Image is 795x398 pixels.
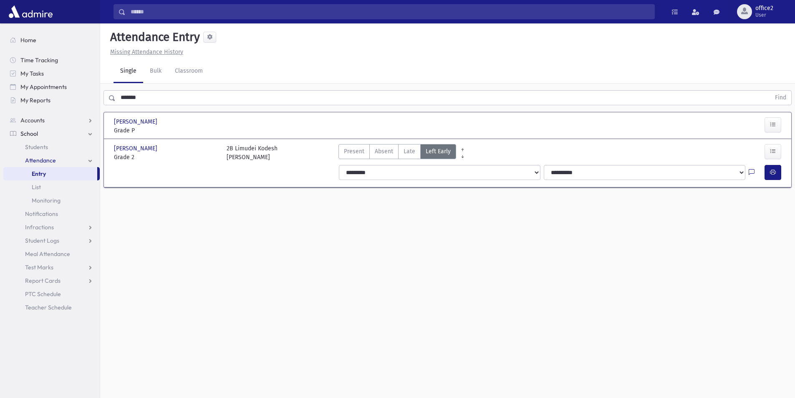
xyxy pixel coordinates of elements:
span: Students [25,143,48,151]
span: My Tasks [20,70,44,77]
a: School [3,127,100,140]
button: Find [770,91,791,105]
a: Notifications [3,207,100,221]
a: PTC Schedule [3,287,100,301]
a: Report Cards [3,274,100,287]
a: Bulk [143,60,168,83]
span: My Appointments [20,83,67,91]
a: Missing Attendance History [107,48,183,56]
a: Monitoring [3,194,100,207]
span: Grade P [114,126,218,135]
a: Meal Attendance [3,247,100,261]
span: List [32,183,41,191]
input: Search [126,4,654,19]
span: office2 [755,5,773,12]
a: My Tasks [3,67,100,80]
span: Late [404,147,415,156]
span: Left Early [426,147,451,156]
span: [PERSON_NAME] [114,144,159,153]
a: My Appointments [3,80,100,94]
span: Attendance [25,157,56,164]
div: AttTypes [338,144,456,162]
a: Entry [3,167,97,180]
span: Absent [375,147,393,156]
a: Student Logs [3,234,100,247]
span: Meal Attendance [25,250,70,258]
a: Test Marks [3,261,100,274]
u: Missing Attendance History [110,48,183,56]
a: Classroom [168,60,209,83]
a: Time Tracking [3,53,100,67]
span: User [755,12,773,18]
span: Accounts [20,117,45,124]
span: [PERSON_NAME] [114,117,159,126]
span: Test Marks [25,264,53,271]
span: Grade 2 [114,153,218,162]
span: School [20,130,38,137]
span: Monitoring [32,197,61,204]
a: Single [114,60,143,83]
span: PTC Schedule [25,290,61,298]
span: Home [20,36,36,44]
a: Attendance [3,154,100,167]
span: Notifications [25,210,58,218]
span: Teacher Schedule [25,304,72,311]
span: Student Logs [25,237,59,244]
a: Teacher Schedule [3,301,100,314]
span: Report Cards [25,277,61,284]
a: Home [3,33,100,47]
h5: Attendance Entry [107,30,200,44]
a: Accounts [3,114,100,127]
span: Infractions [25,223,54,231]
a: List [3,180,100,194]
a: My Reports [3,94,100,107]
span: My Reports [20,96,50,104]
span: Entry [32,170,46,177]
a: Students [3,140,100,154]
div: 2B Limudei Kodesh [PERSON_NAME] [227,144,278,162]
a: Infractions [3,221,100,234]
span: Present [344,147,364,156]
span: Time Tracking [20,56,58,64]
img: AdmirePro [7,3,55,20]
